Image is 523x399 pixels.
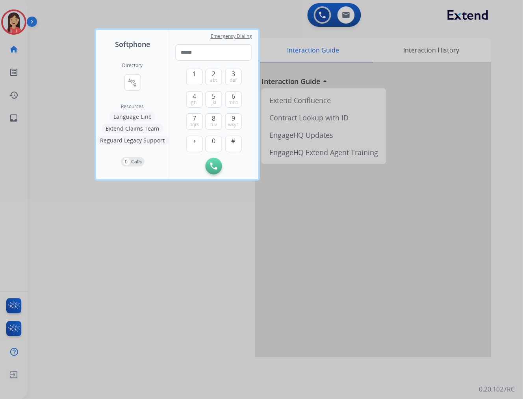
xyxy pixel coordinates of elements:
[479,385,515,394] p: 0.20.1027RC
[206,69,222,85] button: 2abc
[191,99,198,106] span: ghi
[211,99,216,106] span: jkl
[132,158,142,165] p: Calls
[122,62,143,69] h2: Directory
[232,114,235,123] span: 9
[212,69,216,79] span: 2
[206,136,222,152] button: 0
[121,103,144,110] span: Resources
[206,91,222,108] button: 5jkl
[210,163,217,170] img: call-button
[230,77,237,83] span: def
[212,114,216,123] span: 8
[186,136,203,152] button: +
[232,69,235,79] span: 3
[189,122,199,128] span: pqrs
[225,69,242,85] button: 3def
[121,157,145,167] button: 0Calls
[228,122,239,128] span: wxyz
[212,92,216,101] span: 5
[102,124,163,133] button: Extend Claims Team
[186,91,203,108] button: 4ghi
[206,113,222,130] button: 8tuv
[193,69,196,79] span: 1
[128,78,137,87] mat-icon: connect_without_contact
[212,136,216,146] span: 0
[211,33,252,39] span: Emergency Dialing
[123,158,130,165] p: 0
[193,92,196,101] span: 4
[193,114,196,123] span: 7
[186,69,203,85] button: 1
[211,122,217,128] span: tuv
[96,136,169,145] button: Reguard Legacy Support
[232,136,236,146] span: #
[115,39,150,50] span: Softphone
[225,91,242,108] button: 6mno
[232,92,235,101] span: 6
[193,136,196,146] span: +
[225,113,242,130] button: 9wxyz
[186,113,203,130] button: 7pqrs
[228,99,238,106] span: mno
[210,77,218,83] span: abc
[225,136,242,152] button: #
[109,112,156,122] button: Language Line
